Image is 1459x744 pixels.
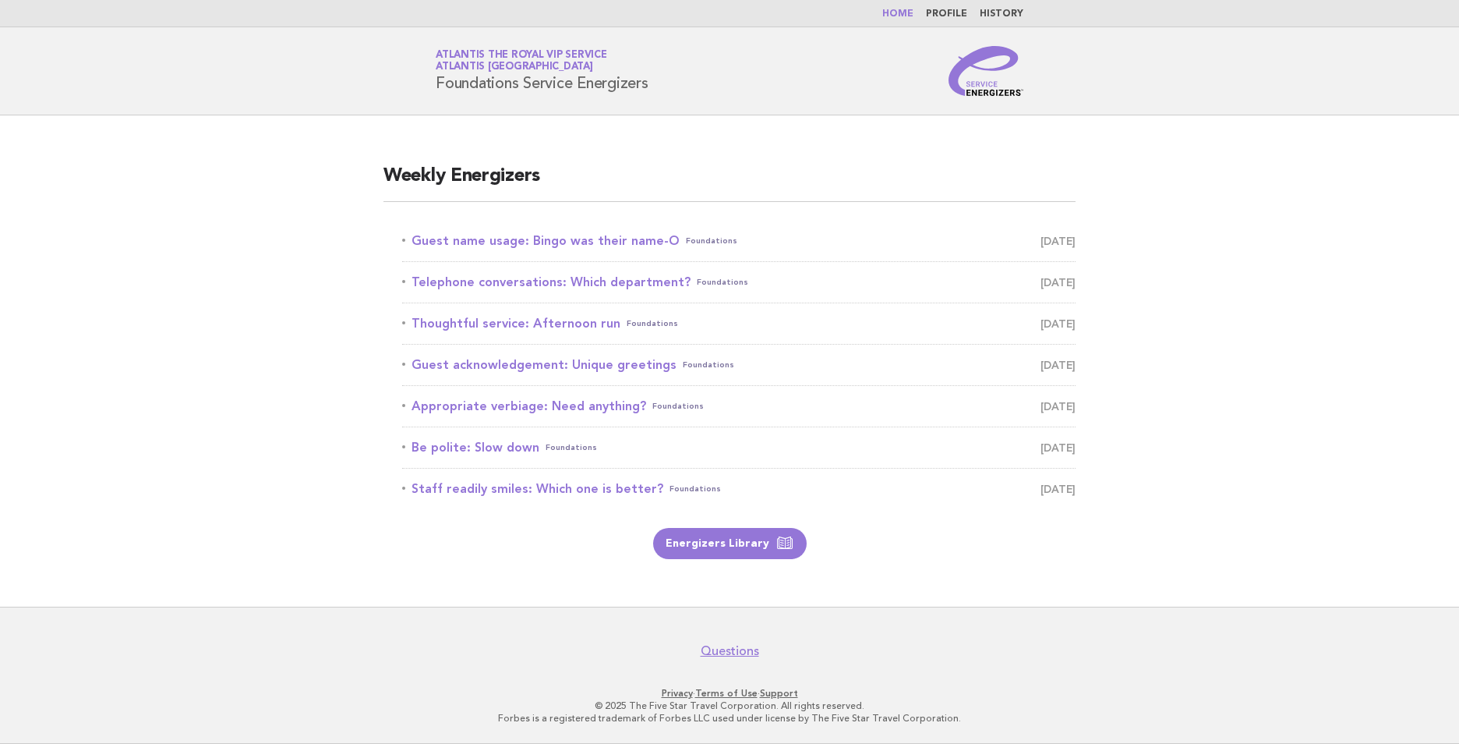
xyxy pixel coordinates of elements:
[683,354,734,376] span: Foundations
[701,643,759,659] a: Questions
[926,9,967,19] a: Profile
[402,313,1076,335] a: Thoughtful service: Afternoon runFoundations [DATE]
[383,164,1076,202] h2: Weekly Energizers
[760,688,798,699] a: Support
[436,51,648,91] h1: Foundations Service Energizers
[653,528,807,559] a: Energizers Library
[402,230,1076,252] a: Guest name usage: Bingo was their name-OFoundations [DATE]
[949,46,1023,96] img: Service Energizers
[402,395,1076,417] a: Appropriate verbiage: Need anything?Foundations [DATE]
[1040,478,1076,500] span: [DATE]
[402,478,1076,500] a: Staff readily smiles: Which one is better?Foundations [DATE]
[402,354,1076,376] a: Guest acknowledgement: Unique greetingsFoundations [DATE]
[1040,313,1076,335] span: [DATE]
[402,271,1076,293] a: Telephone conversations: Which department?Foundations [DATE]
[253,687,1206,700] p: · ·
[436,50,607,72] a: Atlantis the Royal VIP ServiceAtlantis [GEOGRAPHIC_DATA]
[1040,437,1076,459] span: [DATE]
[627,313,678,335] span: Foundations
[546,437,597,459] span: Foundations
[652,395,704,417] span: Foundations
[662,688,693,699] a: Privacy
[402,437,1076,459] a: Be polite: Slow downFoundations [DATE]
[686,230,737,252] span: Foundations
[882,9,913,19] a: Home
[1040,354,1076,376] span: [DATE]
[697,271,748,293] span: Foundations
[980,9,1023,19] a: History
[253,712,1206,725] p: Forbes is a registered trademark of Forbes LLC used under license by The Five Star Travel Corpora...
[436,62,593,73] span: Atlantis [GEOGRAPHIC_DATA]
[1040,230,1076,252] span: [DATE]
[669,478,721,500] span: Foundations
[1040,395,1076,417] span: [DATE]
[253,700,1206,712] p: © 2025 The Five Star Travel Corporation. All rights reserved.
[1040,271,1076,293] span: [DATE]
[695,688,758,699] a: Terms of Use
